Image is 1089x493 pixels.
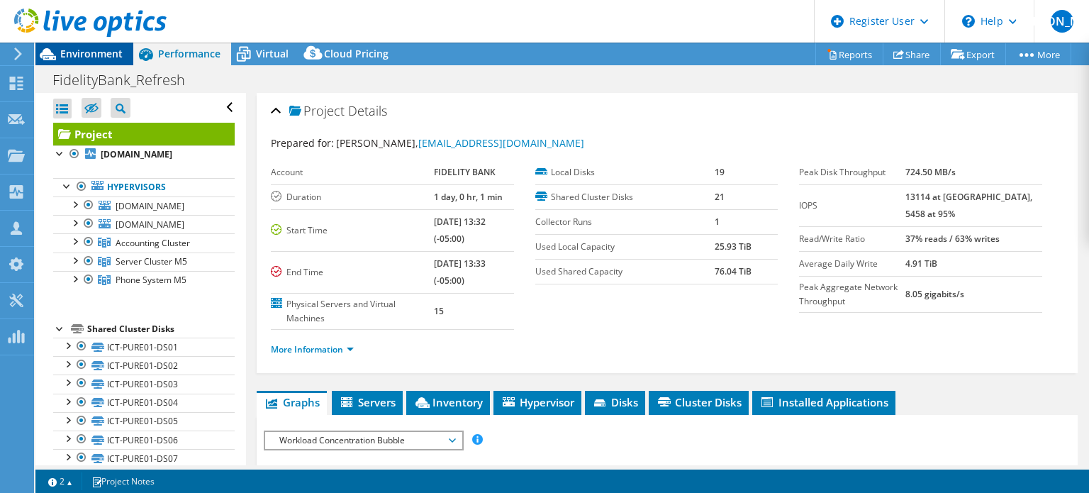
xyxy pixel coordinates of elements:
b: [DOMAIN_NAME] [101,148,172,160]
b: 1 [715,216,720,228]
a: ICT-PURE01-DS03 [53,375,235,393]
a: ICT-PURE01-DS06 [53,431,235,449]
svg: \n [962,15,975,28]
a: [DOMAIN_NAME] [53,215,235,233]
label: Account [271,165,433,179]
b: 8.05 gigabits/s [905,288,964,300]
b: 21 [715,191,725,203]
span: Graphs [264,395,320,409]
span: Cloud Pricing [324,47,389,60]
a: Project [53,123,235,145]
span: Workload Concentration Bubble [272,432,454,449]
span: Server Cluster M5 [116,255,187,267]
label: Used Local Capacity [535,240,715,254]
a: Project Notes [82,472,164,490]
a: Share [883,43,941,65]
label: Collector Runs [535,215,715,229]
b: 19 [715,166,725,178]
a: More Information [271,343,354,355]
span: Virtual [256,47,289,60]
a: Accounting Cluster [53,233,235,252]
a: [DOMAIN_NAME] [53,145,235,164]
a: [EMAIL_ADDRESS][DOMAIN_NAME] [418,136,584,150]
div: Shared Cluster Disks [87,321,235,338]
span: Inventory [413,395,483,409]
label: Local Disks [535,165,715,179]
span: Servers [339,395,396,409]
a: 2 [38,472,82,490]
a: ICT-PURE01-DS02 [53,356,235,375]
label: Duration [271,190,433,204]
span: [DOMAIN_NAME] [116,218,184,231]
a: ICT-PURE01-DS04 [53,394,235,412]
b: 724.50 MB/s [905,166,956,178]
span: Cluster Disks [656,395,742,409]
label: Read/Write Ratio [799,232,905,246]
span: [PERSON_NAME] [1051,10,1073,33]
b: 4.91 TiB [905,257,937,270]
span: Installed Applications [759,395,888,409]
label: Average Daily Write [799,257,905,271]
span: [PERSON_NAME], [336,136,584,150]
span: Environment [60,47,123,60]
b: [DATE] 13:33 (-05:00) [434,257,486,287]
a: Phone System M5 [53,271,235,289]
span: [DOMAIN_NAME] [116,200,184,212]
a: Hypervisors [53,178,235,196]
span: Performance [158,47,220,60]
b: 13114 at [GEOGRAPHIC_DATA], 5458 at 95% [905,191,1032,220]
a: ICT-PURE01-DS07 [53,449,235,467]
span: Accounting Cluster [116,237,190,249]
a: Export [940,43,1006,65]
label: End Time [271,265,433,279]
b: 76.04 TiB [715,265,752,277]
a: [DOMAIN_NAME] [53,196,235,215]
span: Details [348,102,387,119]
b: FIDELITY BANK [434,166,496,178]
label: Shared Cluster Disks [535,190,715,204]
label: Used Shared Capacity [535,265,715,279]
b: 37% reads / 63% writes [905,233,1000,245]
label: IOPS [799,199,905,213]
span: Disks [592,395,638,409]
a: More [1005,43,1071,65]
span: Phone System M5 [116,274,186,286]
label: Peak Disk Throughput [799,165,905,179]
b: 1 day, 0 hr, 1 min [434,191,503,203]
label: Physical Servers and Virtual Machines [271,297,433,326]
span: Project [289,104,345,118]
label: Start Time [271,223,433,238]
span: Hypervisor [501,395,574,409]
a: ICT-PURE01-DS05 [53,412,235,431]
a: Server Cluster M5 [53,253,235,271]
a: ICT-PURE01-DS01 [53,338,235,356]
label: Prepared for: [271,136,334,150]
a: Reports [815,43,883,65]
label: Peak Aggregate Network Throughput [799,280,905,309]
b: 15 [434,305,444,317]
b: 25.93 TiB [715,240,752,253]
h1: FidelityBank_Refresh [46,72,207,88]
b: [DATE] 13:32 (-05:00) [434,216,486,245]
